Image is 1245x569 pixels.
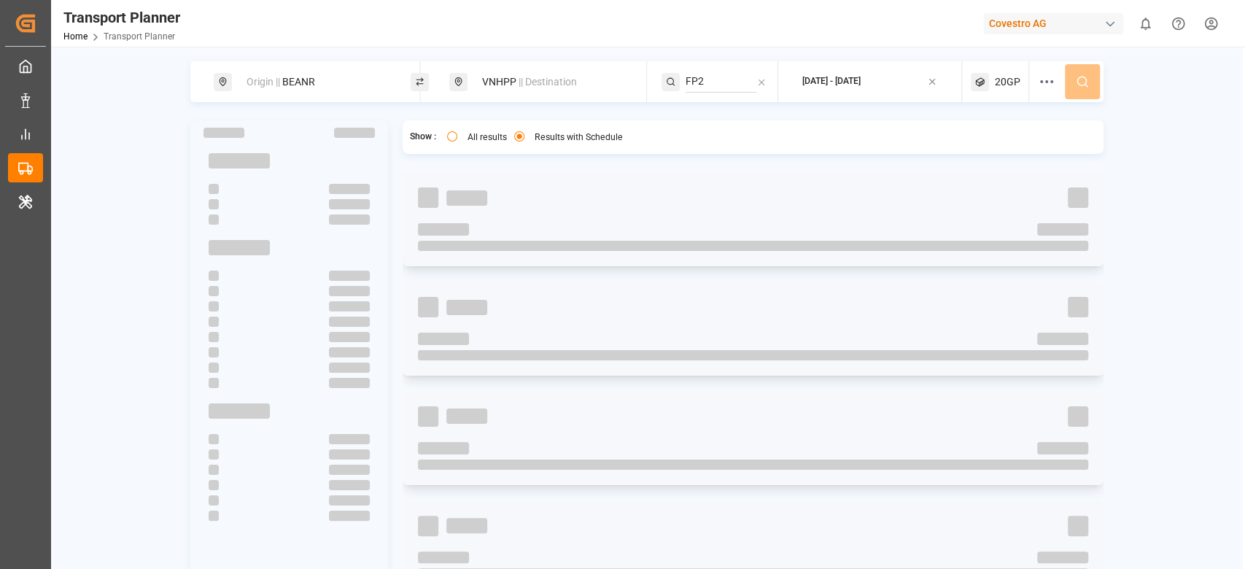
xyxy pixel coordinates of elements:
[686,71,756,93] input: Search Service String
[473,69,631,96] div: VNHPP
[1129,7,1162,40] button: show 0 new notifications
[787,68,953,96] button: [DATE] - [DATE]
[983,9,1129,37] button: Covestro AG
[468,133,507,142] label: All results
[63,31,88,42] a: Home
[519,76,577,88] span: || Destination
[63,7,180,28] div: Transport Planner
[535,133,623,142] label: Results with Schedule
[802,75,861,88] div: [DATE] - [DATE]
[247,76,280,88] span: Origin ||
[995,74,1020,90] span: 20GP
[983,13,1123,34] div: Covestro AG
[410,131,436,144] span: Show :
[238,69,395,96] div: BEANR
[1162,7,1195,40] button: Help Center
